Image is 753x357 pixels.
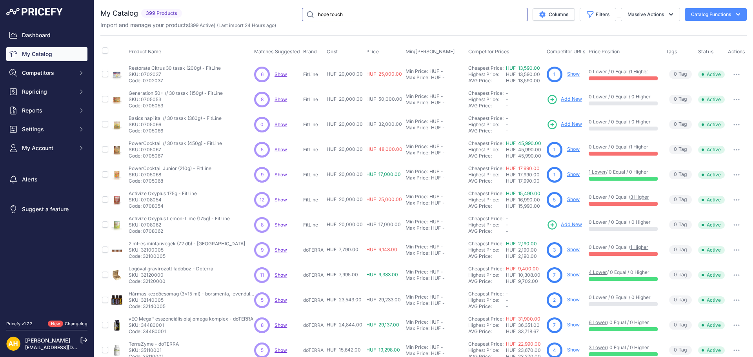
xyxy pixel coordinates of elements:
[468,49,509,54] span: Competitor Prices
[441,100,445,106] div: -
[275,121,287,127] span: Show
[366,49,381,55] button: Price
[589,169,606,175] a: 1 Lower
[22,88,73,96] span: Repricing
[327,49,338,55] span: Cost
[506,90,508,96] span: -
[129,90,223,96] p: Generation 50+ // 30 tasak (150g) - FitLine
[275,297,287,303] span: Show
[6,85,87,99] button: Repricing
[275,197,287,203] a: Show
[589,49,620,54] span: Price Position
[567,297,580,303] a: Show
[6,28,87,311] nav: Sidebar
[275,347,287,353] a: Show
[674,221,677,228] span: 0
[366,246,397,252] span: HUF 9,143.00
[506,147,541,152] span: HUF 45,990.00
[666,49,677,54] span: Tags
[728,49,745,54] span: Actions
[129,222,230,228] p: SKU: 0708062
[65,321,87,326] a: Changelog
[506,222,508,228] span: -
[698,221,725,229] span: Active
[6,8,63,16] img: Pricefy Logo
[141,9,182,18] span: 399 Products
[468,197,506,203] div: Highest Price:
[698,146,725,154] span: Active
[366,96,402,102] span: HUF 50,000.00
[275,322,287,328] span: Show
[406,244,428,250] div: Min Price:
[261,71,264,78] span: 6
[506,341,541,347] a: HUF 22,990.00
[6,202,87,216] a: Suggest a feature
[327,96,363,102] span: HUF 20,000.00
[439,68,443,74] div: -
[669,270,692,279] span: Tag
[561,121,582,128] span: Add New
[468,65,504,71] a: Cheapest Price:
[100,21,276,29] p: Import and manage your products
[327,121,363,127] span: HUF 20,000.00
[129,128,222,134] p: Code: 0705066
[6,47,87,61] a: My Catalog
[589,344,607,350] a: 3 Lower
[366,272,398,277] span: HUF 9,383.00
[429,244,439,250] div: HUF
[260,196,264,203] span: 12
[22,125,73,133] span: Settings
[406,49,455,54] span: Min/[PERSON_NAME]
[327,146,363,152] span: HUF 20,000.00
[261,171,264,178] span: 9
[669,195,692,204] span: Tag
[589,244,658,250] p: 0 Lower / 0 Equal /
[589,269,607,275] a: 4 Lower
[260,272,264,279] span: 11
[468,90,504,96] a: Cheapest Price:
[275,247,287,253] a: Show
[129,203,197,209] p: Code: 0708054
[261,221,264,228] span: 8
[589,219,658,225] p: 0 Lower / 0 Equal / 0 Higher
[506,203,544,209] div: HUF 15,990.00
[129,49,161,54] span: Product Name
[439,169,443,175] div: -
[506,96,508,102] span: -
[6,66,87,80] button: Competitors
[406,200,429,206] div: Max Price:
[366,221,401,227] span: HUF 17,000.00
[275,147,287,152] a: Show
[674,196,677,203] span: 0
[468,147,506,153] div: Highest Price:
[327,221,363,227] span: HUF 20,000.00
[129,121,222,128] p: SKU: 0705066
[589,169,658,175] p: / 0 Equal / 0 Higher
[698,49,714,55] span: Status
[6,122,87,136] button: Settings
[129,78,221,84] p: Code: 0702037
[553,171,555,178] span: 1
[431,100,441,106] div: HUF
[406,93,428,100] div: Min Price:
[6,141,87,155] button: My Account
[129,96,223,103] p: SKU: 0705053
[439,244,443,250] div: -
[327,246,358,252] span: HUF 7,790.00
[100,8,138,19] h2: My Catalog
[22,107,73,114] span: Reports
[567,272,580,277] a: Show
[366,49,379,55] span: Price
[406,219,428,225] div: Min Price:
[406,225,429,231] div: Max Price:
[468,140,504,146] a: Cheapest Price:
[275,272,287,278] a: Show
[630,69,648,74] a: 1 Higher
[506,65,540,71] a: HUF 13,590.00
[129,266,213,272] p: Logóval gravírozott fadoboz - Doterra
[275,222,287,228] a: Show
[547,119,582,130] a: Add New
[674,146,677,153] span: 0
[6,103,87,118] button: Reports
